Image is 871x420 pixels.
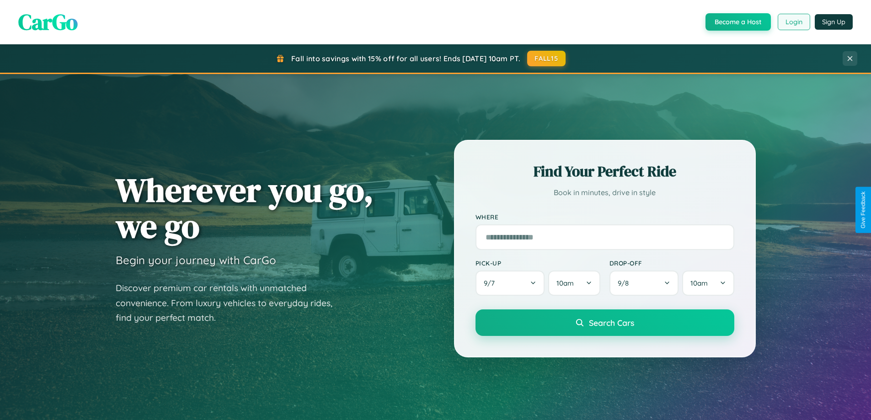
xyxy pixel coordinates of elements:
[690,279,708,287] span: 10am
[860,191,866,229] div: Give Feedback
[609,259,734,267] label: Drop-off
[116,253,276,267] h3: Begin your journey with CarGo
[18,7,78,37] span: CarGo
[682,271,734,296] button: 10am
[116,172,374,244] h1: Wherever you go, we go
[484,279,499,287] span: 9 / 7
[815,14,853,30] button: Sign Up
[548,271,600,296] button: 10am
[589,318,634,328] span: Search Cars
[116,281,344,325] p: Discover premium car rentals with unmatched convenience. From luxury vehicles to everyday rides, ...
[609,271,679,296] button: 9/8
[476,186,734,199] p: Book in minutes, drive in style
[556,279,574,287] span: 10am
[778,14,810,30] button: Login
[476,213,734,221] label: Where
[476,161,734,181] h2: Find Your Perfect Ride
[618,279,633,287] span: 9 / 8
[476,309,734,336] button: Search Cars
[527,51,566,66] button: FALL15
[291,54,520,63] span: Fall into savings with 15% off for all users! Ends [DATE] 10am PT.
[476,259,600,267] label: Pick-up
[705,13,771,31] button: Become a Host
[476,271,545,296] button: 9/7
